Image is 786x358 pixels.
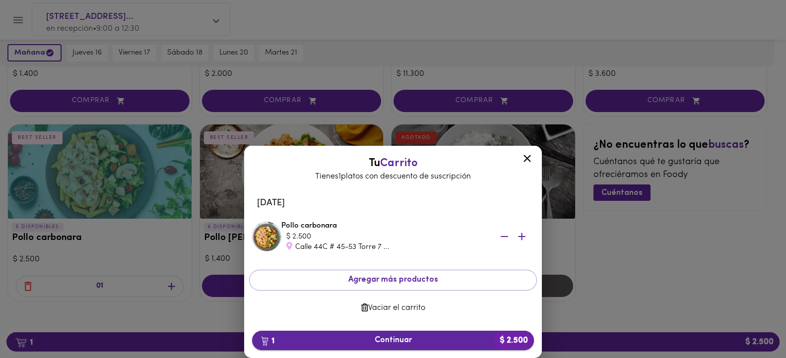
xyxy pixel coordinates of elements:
span: Vaciar el carrito [257,303,529,313]
button: Vaciar el carrito [249,298,537,318]
li: [DATE] [249,191,537,215]
p: Tienes 1 platos con descuento de suscripción [254,171,532,182]
iframe: Messagebird Livechat Widget [728,300,776,348]
span: Carrito [380,158,418,169]
img: Pollo carbonara [252,222,281,251]
div: $ 2.500 [286,232,485,242]
button: Agregar más productos [249,270,537,290]
span: Continuar [260,336,526,345]
b: 1 [255,334,280,347]
span: Agregar más productos [258,275,528,285]
div: Tu [254,156,532,182]
button: 1Continuar$ 2.500 [252,331,534,350]
img: cart.png [261,336,268,346]
b: $ 2.500 [494,331,534,350]
div: Pollo carbonara [281,221,534,252]
div: Calle 44C # 45-53 Torre 7 ... [286,242,485,252]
